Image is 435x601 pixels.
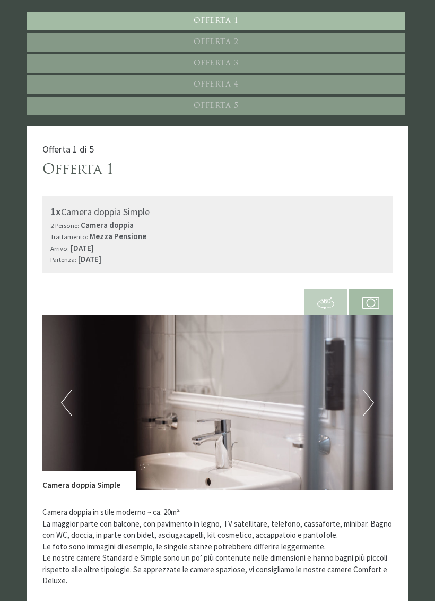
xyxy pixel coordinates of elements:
[8,28,146,58] div: Buon giorno, come possiamo aiutarla?
[194,38,239,46] span: Offerta 2
[50,232,88,241] small: Trattamento:
[317,294,334,311] img: 360-grad.svg
[71,243,94,253] b: [DATE]
[50,244,69,252] small: Arrivo:
[50,204,385,219] div: Camera doppia Simple
[194,17,239,25] span: Offerta 1
[194,102,239,110] span: Offerta 5
[42,315,393,490] img: image
[194,81,239,89] span: Offerta 4
[50,255,76,264] small: Partenza:
[42,506,393,586] p: Camera doppia in stile moderno ~ ca. 20m² La maggior parte con balcone, con pavimento in legno, T...
[50,221,79,230] small: 2 Persone:
[81,220,134,230] b: Camera doppia
[90,231,146,241] b: Mezza Pensione
[363,390,374,416] button: Next
[194,60,239,67] span: Offerta 3
[50,205,61,218] b: 1x
[155,8,195,25] div: lunedì
[292,280,351,299] button: Invia
[16,30,141,38] div: Montis – Active Nature Spa
[42,143,94,155] span: Offerta 1 di 5
[362,294,379,311] img: camera.svg
[61,390,72,416] button: Previous
[16,49,141,56] small: 21:13
[78,254,101,264] b: [DATE]
[42,471,136,490] div: Camera doppia Simple
[42,160,114,180] div: Offerta 1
